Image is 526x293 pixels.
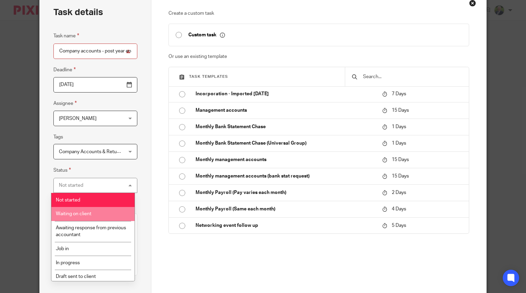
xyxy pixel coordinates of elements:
p: Custom task [188,32,225,38]
p: Or use an existing template [168,53,469,60]
span: Awaiting response from previous accountant [56,225,126,237]
span: 5 Days [392,223,406,228]
input: Search... [362,73,462,81]
span: 15 Days [392,157,409,162]
span: 4 Days [392,207,406,211]
span: 15 Days [392,174,409,179]
span: Draft sent to client [56,274,96,279]
span: 1 Days [392,141,406,146]
span: Waiting on client [56,211,91,216]
span: 7 Days [392,91,406,96]
span: Task templates [189,75,228,78]
input: Task name [53,44,137,59]
span: 1 Days [392,124,406,129]
p: Incorporation - Imported [DATE] [196,90,375,97]
input: Pick a date [53,77,137,93]
p: Create a custom task [168,10,469,17]
p: Management accounts [196,107,375,114]
span: In progress [56,260,80,265]
p: Networking event follow up [196,222,375,229]
label: Status [53,166,71,174]
label: Deadline [53,66,76,74]
p: Monthly Bank Statement Chase [196,123,375,130]
p: Monthly management accounts [196,156,375,163]
span: Company Accounts & Returns [59,149,124,154]
h2: Task details [53,7,103,18]
span: 2 Days [392,190,406,195]
p: Monthly Payroll (Same each month) [196,206,375,212]
span: Job in [56,246,69,251]
label: Task name [53,32,79,40]
span: [PERSON_NAME] [59,116,97,121]
p: Monthly Bank Statement Chase (Universal Group) [196,140,375,147]
p: Monthly management accounts (bank stat request) [196,173,375,180]
label: Tags [53,134,63,141]
span: 15 Days [392,108,409,113]
p: Monthly Payroll (Pay varies each month) [196,189,375,196]
span: Not started [56,198,80,203]
label: Assignee [53,99,77,107]
div: Not started [59,183,83,188]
